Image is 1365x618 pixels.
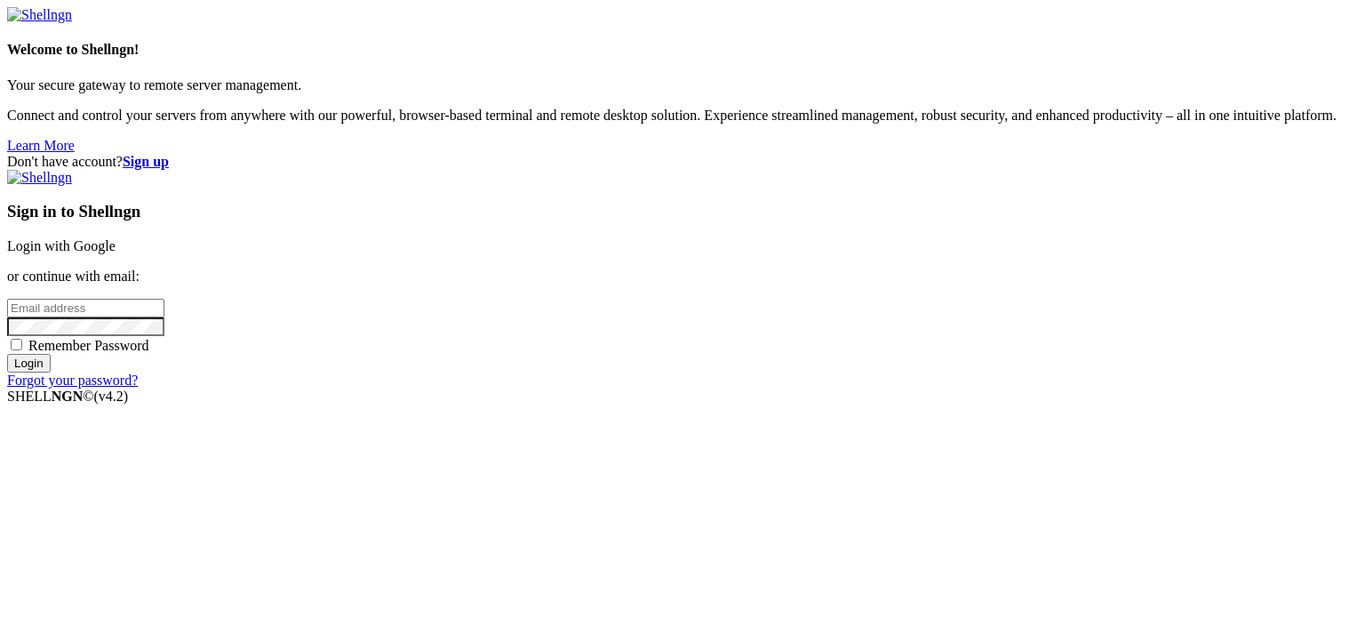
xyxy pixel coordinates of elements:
[11,339,22,350] input: Remember Password
[7,77,1358,93] p: Your secure gateway to remote server management.
[28,338,149,353] span: Remember Password
[7,154,1358,170] div: Don't have account?
[123,154,169,169] a: Sign up
[7,389,128,404] span: SHELL ©
[7,299,164,317] input: Email address
[7,238,116,253] a: Login with Google
[7,7,72,23] img: Shellngn
[7,354,51,373] input: Login
[7,42,1358,58] h4: Welcome to Shellngn!
[52,389,84,404] b: NGN
[7,373,138,388] a: Forgot your password?
[7,170,72,186] img: Shellngn
[7,269,1358,285] p: or continue with email:
[7,138,75,153] a: Learn More
[7,108,1358,124] p: Connect and control your servers from anywhere with our powerful, browser-based terminal and remo...
[7,202,1358,221] h3: Sign in to Shellngn
[94,389,129,404] span: 4.2.0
